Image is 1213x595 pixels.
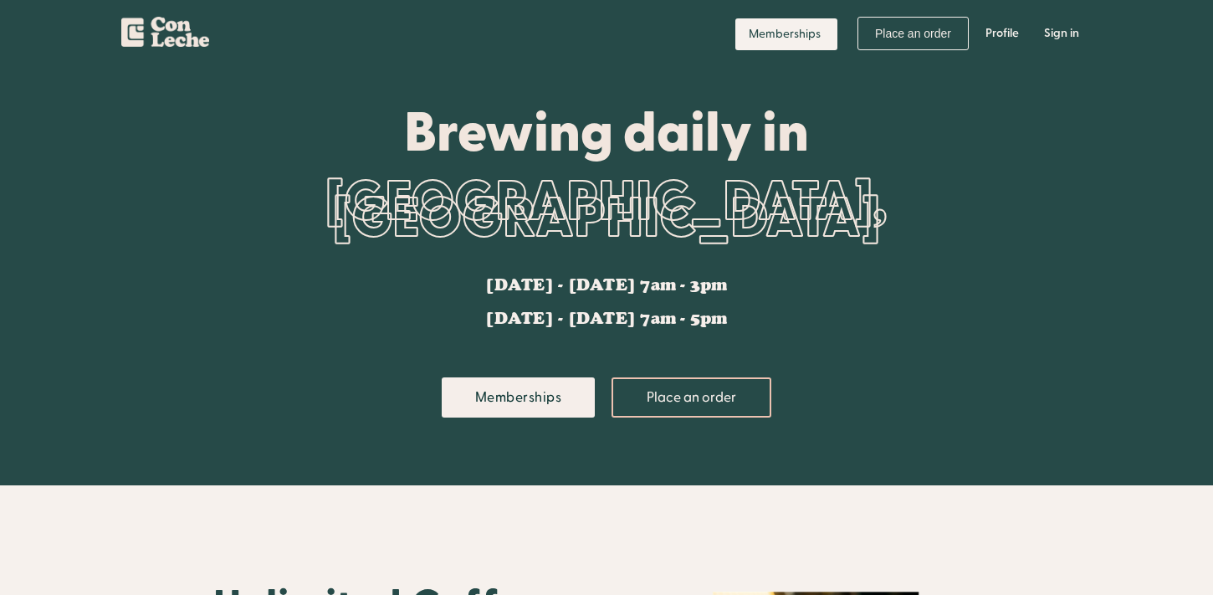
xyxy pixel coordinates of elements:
div: Brewing daily in [213,102,1000,161]
a: Place an order [612,377,771,418]
div: [DATE] - [DATE] 7am - 3pm [DATE] - [DATE] 7am - 5pm [485,277,727,327]
a: Memberships [442,377,596,418]
a: Profile [973,8,1031,59]
a: home [121,8,209,54]
a: Sign in [1031,8,1092,59]
div: [GEOGRAPHIC_DATA], [GEOGRAPHIC_DATA] [213,161,1000,261]
a: Place an order [857,17,969,50]
a: Memberships [735,18,837,50]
